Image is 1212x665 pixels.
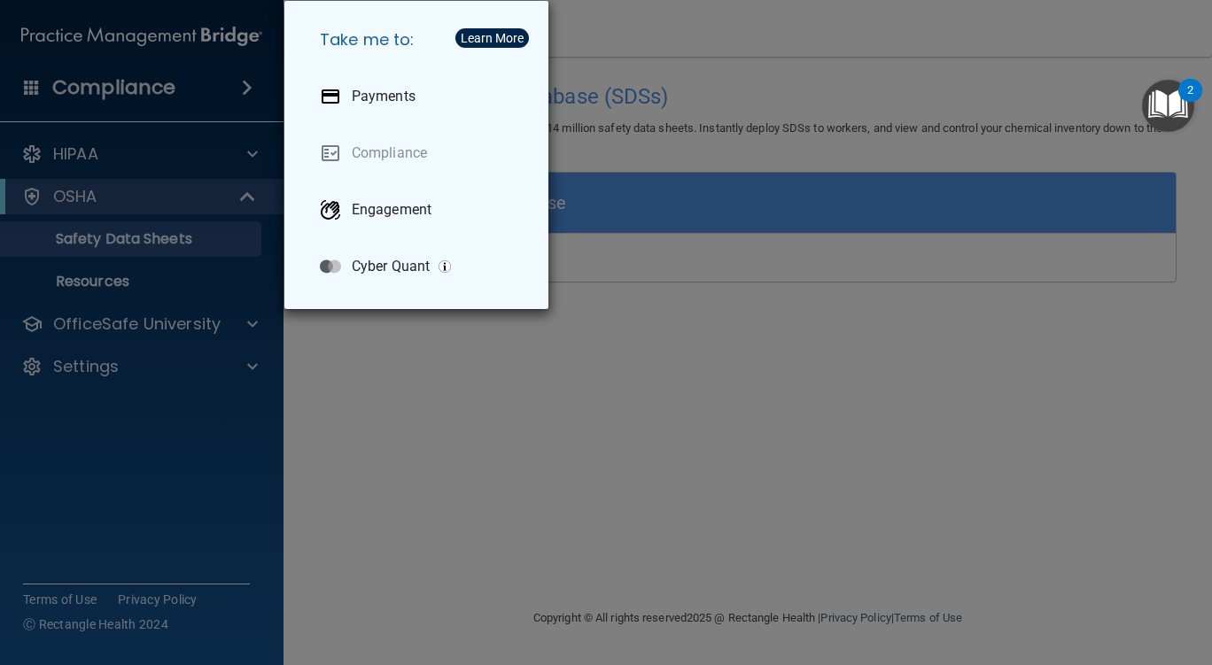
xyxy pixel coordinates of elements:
[455,28,529,48] button: Learn More
[306,242,534,291] a: Cyber Quant
[1187,90,1193,113] div: 2
[306,15,534,65] h5: Take me to:
[352,258,430,275] p: Cyber Quant
[306,185,534,235] a: Engagement
[461,32,524,44] div: Learn More
[352,201,431,219] p: Engagement
[352,88,416,105] p: Payments
[1142,80,1194,132] button: Open Resource Center, 2 new notifications
[306,72,534,121] a: Payments
[306,128,534,178] a: Compliance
